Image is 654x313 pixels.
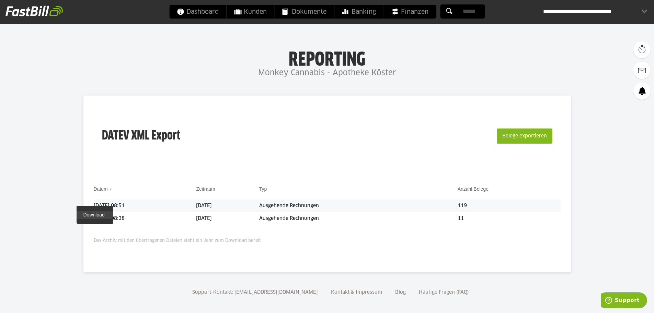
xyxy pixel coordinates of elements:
h1: Reporting [69,48,585,66]
td: [DATE] 08:51 [94,200,196,212]
a: Banking [334,5,383,19]
a: Häufige Fragen (FAQ) [416,290,471,295]
a: Blog [393,290,408,295]
a: Zeitraum [196,186,215,192]
a: Anzahl Belege [458,186,489,192]
td: Ausgehende Rechnungen [259,212,458,225]
a: Dashboard [169,5,226,19]
img: fastbill_logo_white.png [5,5,63,16]
td: [DATE] 08:38 [94,212,196,225]
td: 11 [458,212,561,225]
span: Dashboard [177,5,219,19]
button: Belege exportieren [497,128,552,144]
iframe: Öffnet ein Widget, in dem Sie weitere Informationen finden [601,292,647,310]
img: sort_desc.gif [109,189,114,190]
span: Finanzen [391,5,428,19]
a: Typ [259,186,267,192]
span: Kunden [234,5,267,19]
td: Ausgehende Rechnungen [259,200,458,212]
span: Banking [342,5,376,19]
td: [DATE] [196,200,259,212]
a: Dokumente [275,5,334,19]
a: Finanzen [384,5,436,19]
td: 119 [458,200,561,212]
a: Kontakt & Impressum [329,290,385,295]
a: Support-Kontakt: [EMAIL_ADDRESS][DOMAIN_NAME] [190,290,320,295]
span: Dokumente [282,5,326,19]
a: Kunden [227,5,274,19]
a: Download [77,211,113,219]
a: Datum [94,186,108,192]
p: Das Archiv mit den übertragenen Dateien steht ein Jahr zum Download bereit [94,234,561,245]
td: [DATE] [196,212,259,225]
h3: DATEV XML Export [102,114,180,158]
